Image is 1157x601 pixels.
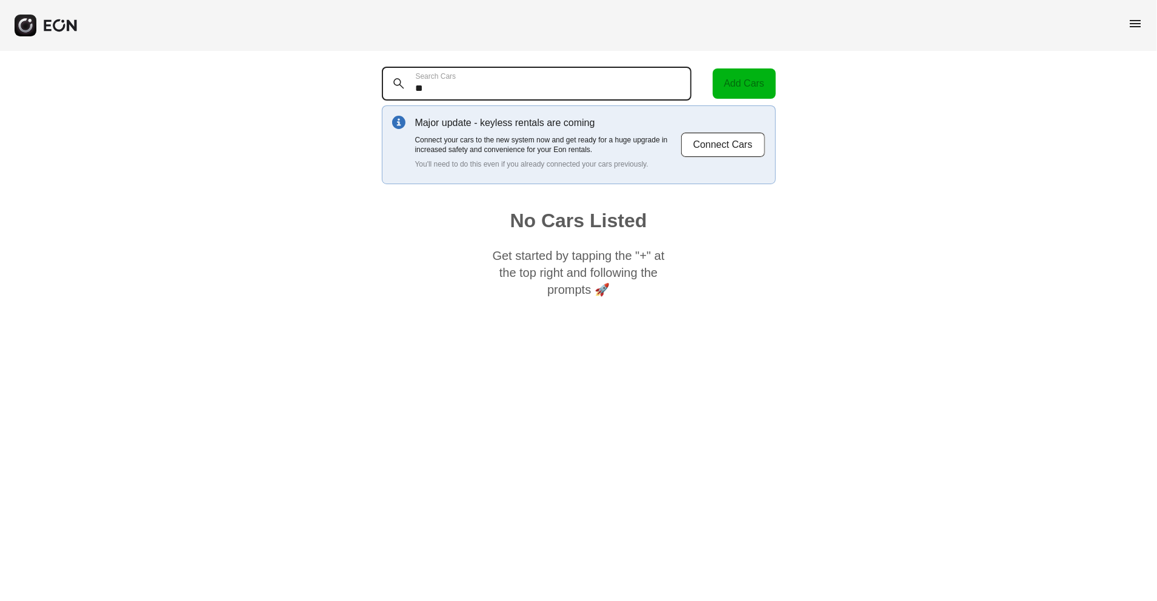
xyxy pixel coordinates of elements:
[1128,16,1142,31] span: menu
[392,116,405,129] img: info
[415,135,681,154] p: Connect your cars to the new system now and get ready for a huge upgrade in increased safety and ...
[488,247,670,298] p: Get started by tapping the "+" at the top right and following the prompts 🚀
[415,159,681,169] p: You'll need to do this even if you already connected your cars previously.
[416,71,456,81] label: Search Cars
[415,116,681,130] p: Major update - keyless rentals are coming
[681,132,765,158] button: Connect Cars
[510,213,647,228] h1: No Cars Listed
